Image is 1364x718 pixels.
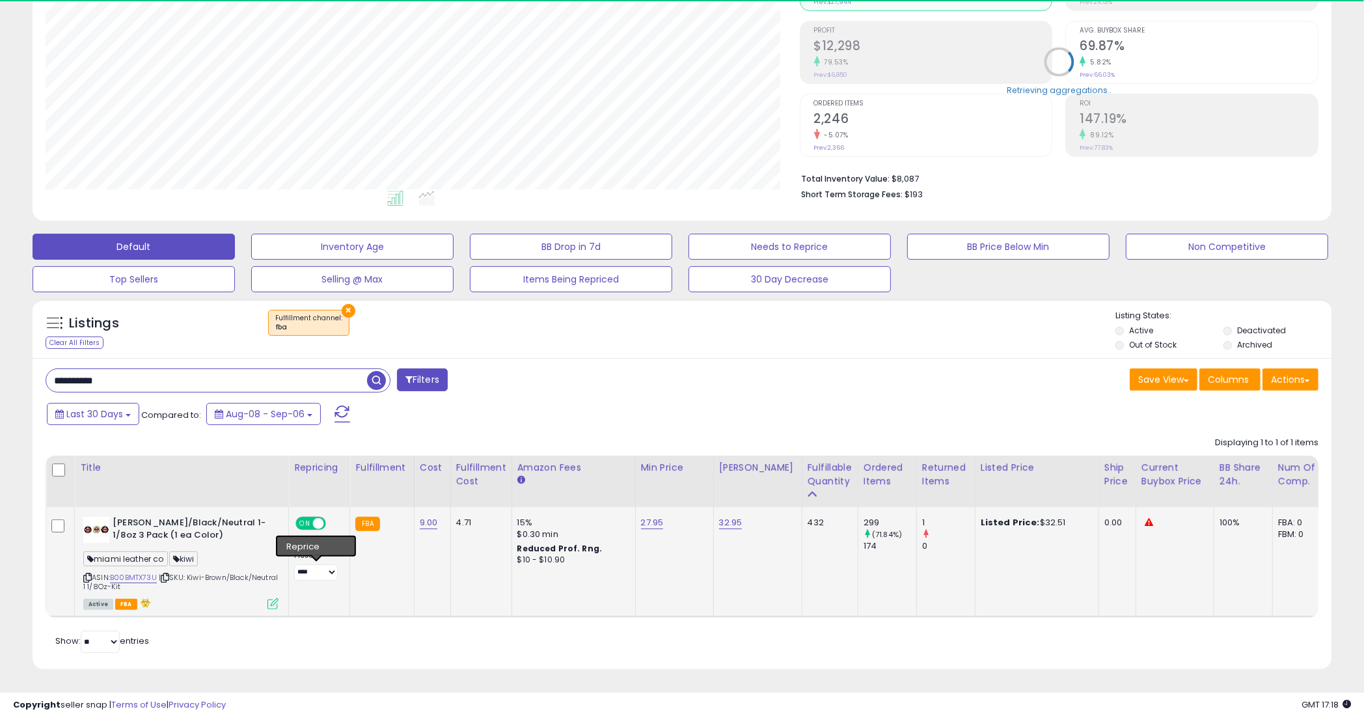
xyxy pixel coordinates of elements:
[719,516,743,529] a: 32.95
[517,517,625,529] div: 15%
[47,403,139,425] button: Last 30 Days
[33,234,235,260] button: Default
[342,304,355,318] button: ×
[808,517,848,529] div: 432
[872,529,902,540] small: (71.84%)
[922,540,975,552] div: 0
[33,266,235,292] button: Top Sellers
[981,517,1089,529] div: $32.51
[922,517,975,529] div: 1
[55,635,149,647] span: Show: entries
[1278,517,1321,529] div: FBA: 0
[226,407,305,421] span: Aug-08 - Sep-06
[517,475,525,486] small: Amazon Fees.
[275,323,342,332] div: fba
[689,234,891,260] button: Needs to Reprice
[251,234,454,260] button: Inventory Age
[456,517,502,529] div: 4.71
[1129,339,1177,350] label: Out of Stock
[275,313,342,333] span: Fulfillment channel :
[470,234,672,260] button: BB Drop in 7d
[110,572,157,583] a: B00BMTX73U
[83,599,113,610] span: All listings currently available for purchase on Amazon
[864,517,916,529] div: 299
[1007,84,1112,96] div: Retrieving aggregations..
[864,461,911,488] div: Ordered Items
[294,551,340,581] div: Preset:
[864,540,916,552] div: 174
[115,599,137,610] span: FBA
[69,314,119,333] h5: Listings
[137,598,151,607] i: hazardous material
[111,698,167,711] a: Terms of Use
[1104,517,1126,529] div: 0.00
[13,699,226,711] div: seller snap | |
[294,461,344,475] div: Repricing
[981,461,1093,475] div: Listed Price
[517,461,630,475] div: Amazon Fees
[294,537,340,549] div: Amazon AI
[420,516,438,529] a: 9.00
[83,572,278,592] span: | SKU: Kiwi-Brown/Black/Neutral 1 1/8Oz-Kit
[641,461,708,475] div: Min Price
[1278,461,1326,488] div: Num of Comp.
[981,516,1040,529] b: Listed Price:
[1104,461,1130,488] div: Ship Price
[297,518,313,529] span: ON
[1220,517,1262,529] div: 100%
[689,266,891,292] button: 30 Day Decrease
[517,529,625,540] div: $0.30 min
[141,409,201,421] span: Compared to:
[1220,461,1267,488] div: BB Share 24h.
[66,407,123,421] span: Last 30 Days
[113,517,271,544] b: [PERSON_NAME]/Black/Neutral 1-1/8oz 3 Pack (1 ea Color)
[169,698,226,711] a: Privacy Policy
[46,337,103,349] div: Clear All Filters
[13,698,61,711] strong: Copyright
[1237,325,1286,336] label: Deactivated
[641,516,664,529] a: 27.95
[517,543,603,554] b: Reduced Prof. Rng.
[420,461,445,475] div: Cost
[355,517,379,531] small: FBA
[324,518,345,529] span: OFF
[1141,461,1208,488] div: Current Buybox Price
[907,234,1110,260] button: BB Price Below Min
[470,266,672,292] button: Items Being Repriced
[808,461,852,488] div: Fulfillable Quantity
[517,555,625,566] div: $10 - $10.90
[169,551,198,566] span: kiwi
[83,551,168,566] span: miami leather co
[83,517,279,608] div: ASIN:
[1262,368,1318,391] button: Actions
[1126,234,1328,260] button: Non Competitive
[456,461,506,488] div: Fulfillment Cost
[80,461,283,475] div: Title
[355,461,408,475] div: Fulfillment
[251,266,454,292] button: Selling @ Max
[1215,437,1318,449] div: Displaying 1 to 1 of 1 items
[1199,368,1261,391] button: Columns
[1130,368,1197,391] button: Save View
[206,403,321,425] button: Aug-08 - Sep-06
[1208,373,1249,386] span: Columns
[1278,529,1321,540] div: FBM: 0
[1115,310,1331,322] p: Listing States:
[719,461,797,475] div: [PERSON_NAME]
[1129,325,1153,336] label: Active
[83,517,109,543] img: 41TcFIAM+8L._SL40_.jpg
[922,461,970,488] div: Returned Items
[1302,698,1351,711] span: 2025-10-7 17:18 GMT
[1237,339,1272,350] label: Archived
[397,368,448,391] button: Filters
